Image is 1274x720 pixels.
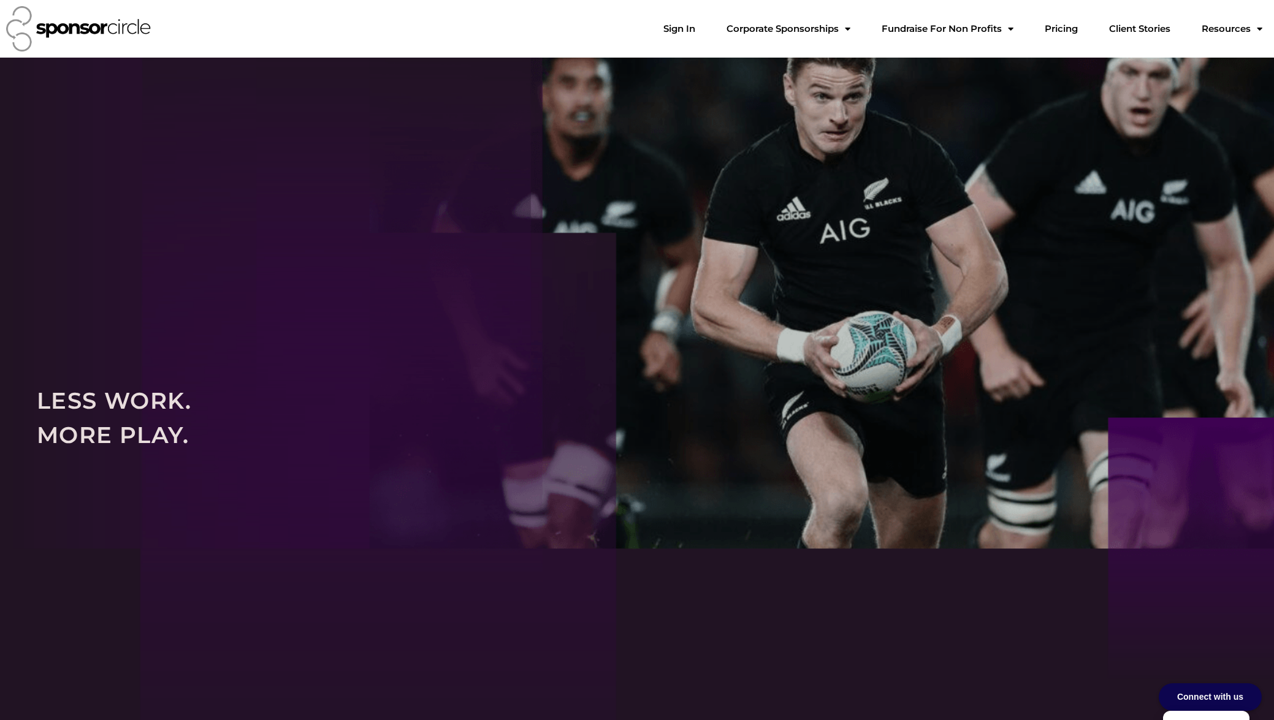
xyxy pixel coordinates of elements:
[717,17,860,41] a: Corporate SponsorshipsMenu Toggle
[654,17,705,41] a: Sign In
[872,17,1023,41] a: Fundraise For Non ProfitsMenu Toggle
[1099,17,1180,41] a: Client Stories
[1159,683,1262,711] div: Connect with us
[1035,17,1088,41] a: Pricing
[1192,17,1272,41] a: Resources
[6,6,151,51] img: Sponsor Circle logo
[37,384,1237,452] h2: LESS WORK. MORE PLAY.
[654,17,1272,41] nav: Menu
